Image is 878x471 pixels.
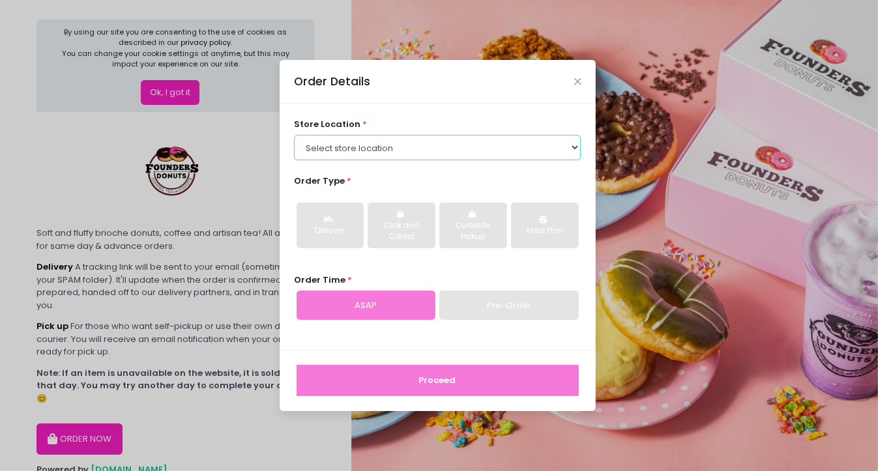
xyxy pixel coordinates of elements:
button: Click and Collect [368,203,435,248]
span: Order Time [294,274,345,286]
div: Meal Plan [520,225,569,237]
span: Order Type [294,175,345,187]
div: Delivery [306,225,355,237]
button: Meal Plan [511,203,578,248]
div: Order Details [294,73,370,90]
button: Curbside Pickup [439,203,506,248]
span: store location [294,118,360,130]
button: Delivery [297,203,364,248]
button: Proceed [297,365,579,396]
button: Close [574,78,581,85]
div: Click and Collect [377,220,426,243]
div: Curbside Pickup [448,220,497,243]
